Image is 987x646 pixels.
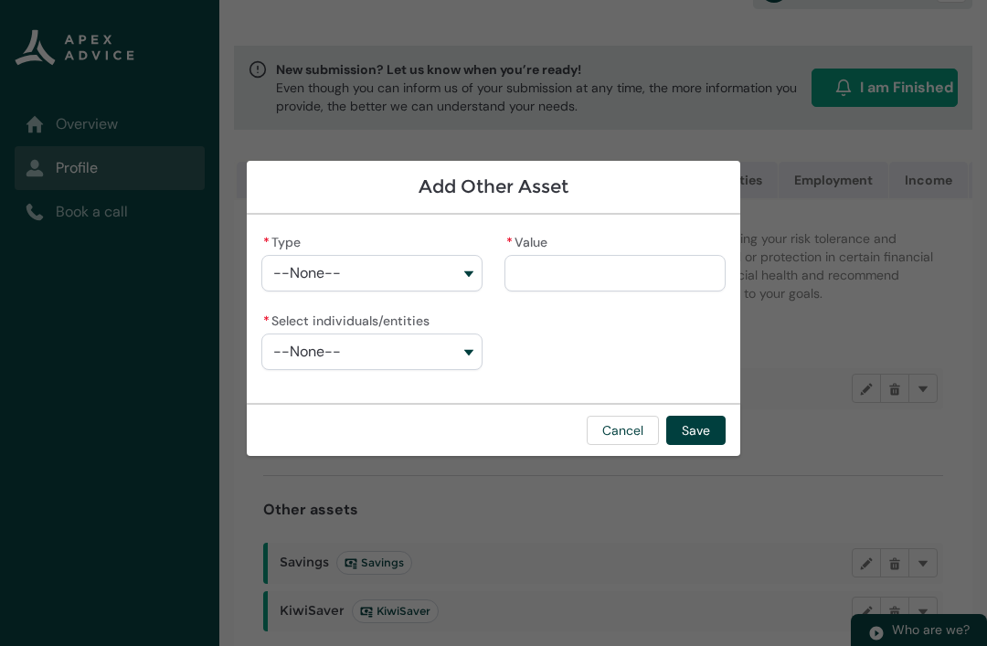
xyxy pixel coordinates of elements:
[273,265,341,281] span: --None--
[261,334,483,370] button: Select individuals/entities
[666,416,726,445] button: Save
[263,234,270,250] abbr: required
[261,175,726,198] h1: Add Other Asset
[261,308,437,330] label: Select individuals/entities
[273,344,341,360] span: --None--
[263,312,270,329] abbr: required
[504,229,555,251] label: Value
[506,234,513,250] abbr: required
[587,416,659,445] button: Cancel
[261,255,483,291] button: Type
[261,229,308,251] label: Type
